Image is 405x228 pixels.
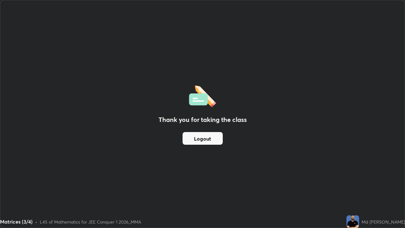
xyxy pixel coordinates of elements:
[362,218,405,225] div: Md [PERSON_NAME]
[183,132,223,145] button: Logout
[40,218,141,225] div: L45 of Mathematics for JEE Conquer 1 2026_MMA
[159,115,247,124] h2: Thank you for taking the class
[346,215,359,228] img: 2958a625379348b7bd8472edfd5724da.jpg
[189,83,216,107] img: offlineFeedback.1438e8b3.svg
[35,218,37,225] div: •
